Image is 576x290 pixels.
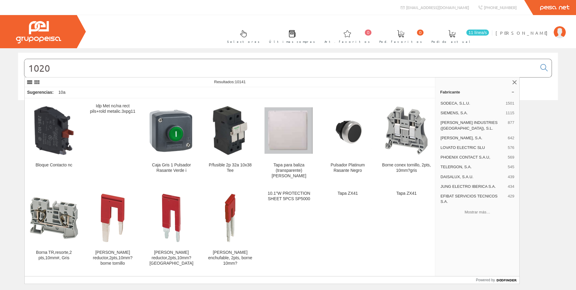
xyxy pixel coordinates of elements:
a: Borna TR,resorte,2 pts,10mm#, Gris Borna TR,resorte,2 pts,10mm#, Gris [25,186,83,273]
a: Últimas compras [263,25,318,47]
img: Grupo Peisa [16,21,61,43]
img: Puente reductor,2pts,10mm? borne resorte [147,194,196,242]
img: Bloque Contacto nc [30,106,78,155]
span: 434 [508,184,515,189]
div: [PERSON_NAME] reductor,2pts,10mm? [GEOGRAPHIC_DATA] [147,250,196,266]
div: Pulsador Platinum Rasante Negro [323,162,372,173]
span: 642 [508,135,515,141]
span: 0 [365,30,371,36]
span: 576 [508,145,515,150]
span: PHOENIX CONTACT S.A.U, [440,155,505,160]
img: P/fusible 2p 32a 10x38 Tee [206,106,255,155]
div: Tapa para baliza (transparente) [PERSON_NAME] [265,162,313,179]
a: Caja Gris 1 Pulsador Rasante Verde i Caja Gris 1 Pulsador Rasante Verde i [142,99,201,186]
a: Tapa para baliza (transparente) simon Tapa para baliza (transparente) [PERSON_NAME] [260,99,318,186]
img: Caja Gris 1 Pulsador Rasante Verde i [147,106,196,155]
button: Mostrar más… [438,207,517,217]
span: Resultados: [214,80,246,84]
div: Idp Met nc/na rect pils+rold metalic.3xpg11 [88,103,137,114]
span: 545 [508,164,515,170]
span: [PHONE_NUMBER] [484,5,517,10]
div: [PERSON_NAME] enchufable, 2pts, borne 10mm? [206,250,255,266]
a: Bloque Contacto nc Bloque Contacto nc [25,99,83,186]
span: JUNG ELECTRO IBERICA S.A. [440,184,505,189]
span: LOVATO ELECTRIC SLU [440,145,505,150]
span: 877 [508,120,515,131]
a: Puente reductor,2pts,10mm?borne tornillo [PERSON_NAME] reductor,2pts,10mm?borne tornillo [83,186,142,273]
span: 429 [508,194,515,204]
span: 10141 [235,80,246,84]
span: 11 línea/s [466,30,489,36]
span: Pedido actual [431,39,472,45]
span: [PERSON_NAME] [496,30,551,36]
div: P/fusible 2p 32a 10x38 Tee [206,162,255,173]
a: Selectores [221,25,263,47]
span: [PERSON_NAME] INDUSTRIES ([GEOGRAPHIC_DATA]), S.L. [440,120,505,131]
a: P/fusible 2p 32a 10x38 Tee P/fusible 2p 32a 10x38 Tee [201,99,259,186]
div: Sugerencias: [25,88,55,97]
span: Art. favoritos [324,39,370,45]
span: EFIBAT SERVICIOS TECNICOS S.A. [440,194,505,204]
span: 1115 [506,110,514,116]
img: Puente reductor,2pts,10mm?borne tornillo [88,194,137,242]
span: Ped. favoritos [379,39,422,45]
img: Tapa para baliza (transparente) simon [265,107,313,154]
a: Powered by [476,276,520,284]
div: [PERSON_NAME] reductor,2pts,10mm?borne tornillo [88,250,137,266]
span: SODECA, S.L.U. [440,101,503,106]
span: DAISALUX, S.A.U. [440,174,505,180]
span: 569 [508,155,515,160]
div: Bloque Contacto nc [30,162,78,168]
span: Selectores [227,39,260,45]
a: Tapa ZX41 [377,186,436,273]
span: SIEMENS, S.A. [440,110,503,116]
a: Tapa ZX41 [318,186,377,273]
span: 1501 [506,101,514,106]
a: Borne conex tornillo, 2pts, 10mm?gris Borne conex tornillo, 2pts, 10mm?gris [377,99,436,186]
img: Pulsador Platinum Rasante Negro [323,112,372,149]
span: Últimas compras [269,39,315,45]
span: 439 [508,174,515,180]
div: Caja Gris 1 Pulsador Rasante Verde i [147,162,196,173]
div: Tapa ZX41 [382,191,431,196]
input: Buscar... [24,59,537,77]
a: Puente reductor,2pts,10mm? borne resorte [PERSON_NAME] reductor,2pts,10mm? [GEOGRAPHIC_DATA] [142,186,201,273]
a: [PERSON_NAME] [496,25,566,31]
div: 10.1''W PROTECTION SHEET 5PCS SP5000 [265,191,313,202]
a: Pulsador Platinum Rasante Negro Pulsador Platinum Rasante Negro [318,99,377,186]
img: Puente enchufable, 2pts, borne 10mm? [206,194,255,242]
span: [EMAIL_ADDRESS][DOMAIN_NAME] [406,5,469,10]
span: 0 [417,30,424,36]
a: Puente enchufable, 2pts, borne 10mm? [PERSON_NAME] enchufable, 2pts, borne 10mm? [201,186,259,273]
div: © Grupo Peisa [18,108,558,113]
span: Powered by [476,277,495,283]
div: 10a [56,87,68,98]
a: Fabricante [435,87,519,97]
a: 11 línea/s Pedido actual [425,25,490,47]
div: Borne conex tornillo, 2pts, 10mm?gris [382,162,431,173]
div: Tapa ZX41 [323,191,372,196]
span: TELERGON, S.A. [440,164,505,170]
img: Borna TR,resorte,2 pts,10mm#, Gris [30,194,78,242]
a: 10.1''W PROTECTION SHEET 5PCS SP5000 [260,186,318,273]
a: Idp Met nc/na rect pils+rold metalic.3xpg11 [83,99,142,186]
span: [PERSON_NAME], S.A. [440,135,505,141]
img: Borne conex tornillo, 2pts, 10mm?gris [382,106,431,155]
div: Borna TR,resorte,2 pts,10mm#, Gris [30,250,78,261]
